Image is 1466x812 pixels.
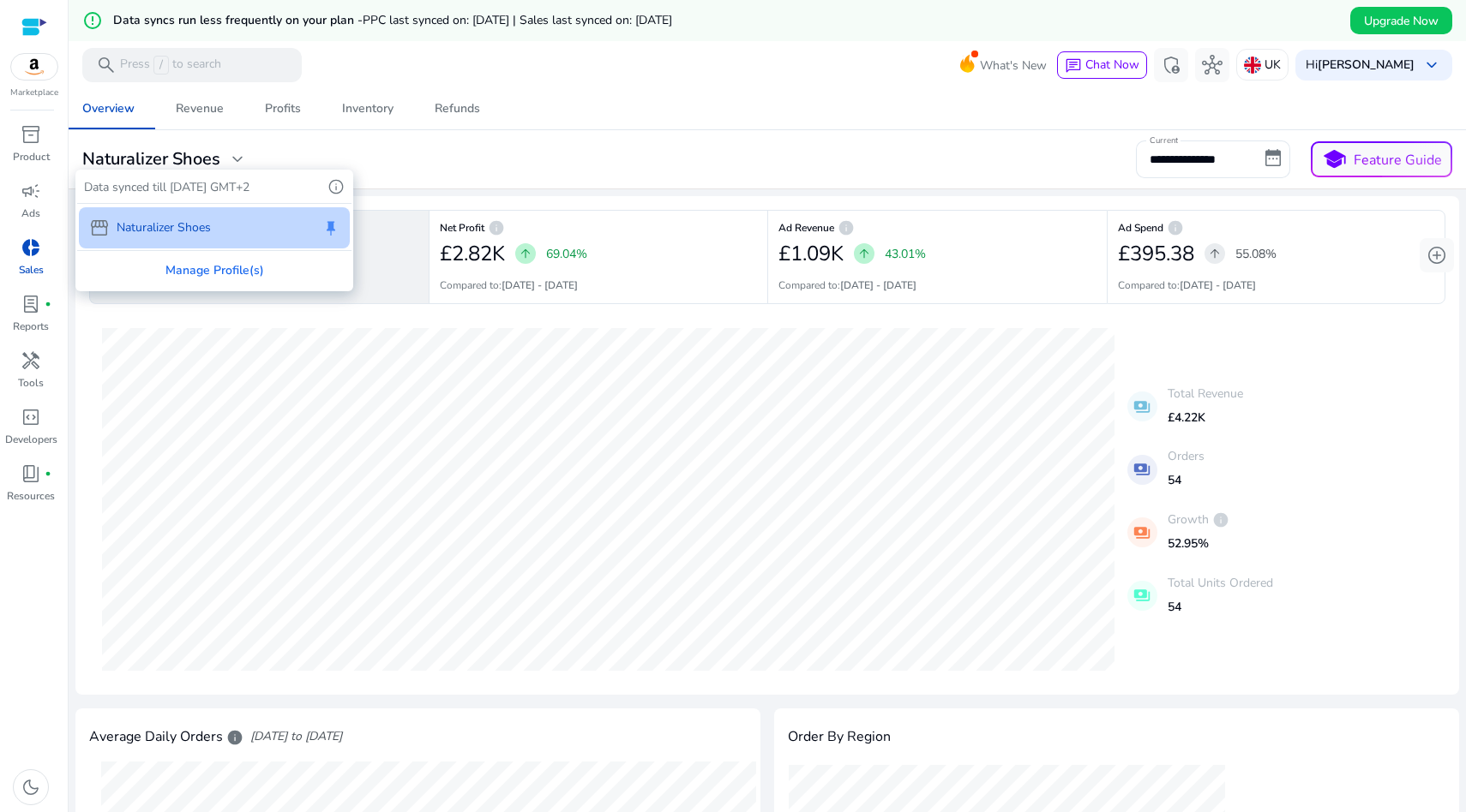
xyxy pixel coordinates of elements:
p: Data synced till [DATE] GMT+2 [84,178,249,196]
span: keep [322,219,339,236]
p: Naturalizer Shoes [117,218,211,236]
span: storefront [89,218,110,238]
div: Manage Profile(s) [77,251,351,290]
span: info [327,178,345,195]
